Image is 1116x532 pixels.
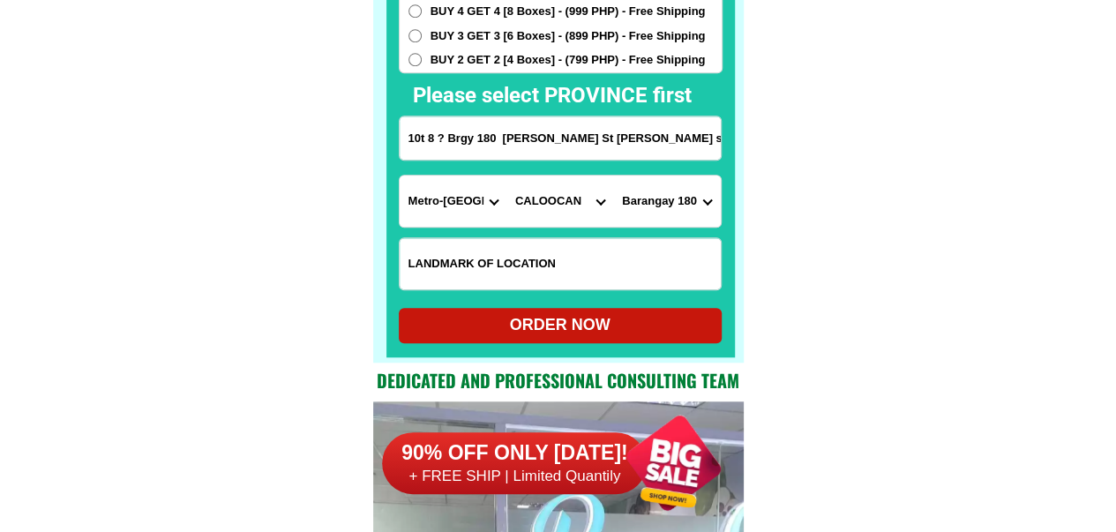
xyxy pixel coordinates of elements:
[431,27,706,45] span: BUY 3 GET 3 [6 Boxes] - (899 PHP) - Free Shipping
[400,176,506,227] select: Select province
[413,79,882,111] h2: Please select PROVINCE first
[431,51,706,69] span: BUY 2 GET 2 [4 Boxes] - (799 PHP) - Free Shipping
[382,440,647,467] h6: 90% OFF ONLY [DATE]!
[506,176,613,227] select: Select district
[613,176,720,227] select: Select commune
[400,116,721,160] input: Input address
[399,313,722,337] div: ORDER NOW
[373,367,744,393] h2: Dedicated and professional consulting team
[431,3,706,20] span: BUY 4 GET 4 [8 Boxes] - (999 PHP) - Free Shipping
[382,467,647,486] h6: + FREE SHIP | Limited Quantily
[400,238,721,289] input: Input LANDMARKOFLOCATION
[408,29,422,42] input: BUY 3 GET 3 [6 Boxes] - (899 PHP) - Free Shipping
[408,4,422,18] input: BUY 4 GET 4 [8 Boxes] - (999 PHP) - Free Shipping
[408,53,422,66] input: BUY 2 GET 2 [4 Boxes] - (799 PHP) - Free Shipping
